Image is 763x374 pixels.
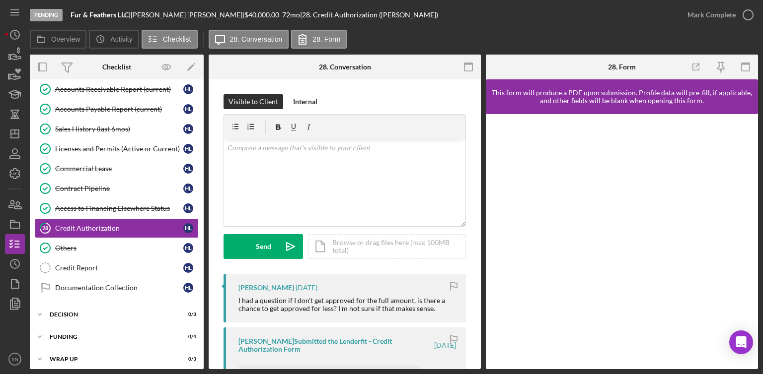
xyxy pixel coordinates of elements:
[50,312,171,317] div: Decision
[142,30,198,49] button: Checklist
[491,89,753,105] div: This form will produce a PDF upon submission. Profile data will pre-fill, if applicable, and othe...
[35,278,199,298] a: Documentation CollectionHL
[608,63,636,71] div: 28. Form
[35,198,199,218] a: Access to Financing Elsewhere StatusHL
[55,264,183,272] div: Credit Report
[183,124,193,134] div: H L
[183,223,193,233] div: H L
[55,165,183,173] div: Commercial Lease
[55,85,183,93] div: Accounts Receivable Report (current)
[35,159,199,179] a: Commercial LeaseHL
[687,5,736,25] div: Mark Complete
[183,243,193,253] div: H L
[434,341,456,349] time: 2025-07-29 19:05
[30,30,86,49] button: Overview
[30,9,63,21] div: Pending
[71,11,131,19] div: |
[209,30,289,49] button: 28. Conversation
[183,203,193,213] div: H L
[35,139,199,159] a: Licenses and Permits (Active or Current)HL
[230,35,283,43] label: 28. Conversation
[55,105,183,113] div: Accounts Payable Report (current)
[55,125,183,133] div: Sales History (last 6mos)
[238,337,433,353] div: [PERSON_NAME] Submitted the Lenderfit - Credit Authorization Form
[183,144,193,154] div: H L
[319,63,371,71] div: 28. Conversation
[50,356,171,362] div: Wrap up
[296,284,317,292] time: 2025-07-29 19:06
[11,357,18,362] text: SN
[678,5,758,25] button: Mark Complete
[55,244,183,252] div: Others
[244,11,282,19] div: $40,000.00
[178,334,196,340] div: 0 / 4
[55,284,183,292] div: Documentation Collection
[55,204,183,212] div: Access to Financing Elsewhere Status
[224,94,283,109] button: Visible to Client
[178,312,196,317] div: 0 / 3
[729,330,753,354] div: Open Intercom Messenger
[55,185,183,192] div: Contract Pipeline
[55,145,183,153] div: Licenses and Permits (Active or Current)
[293,94,317,109] div: Internal
[42,225,48,231] tspan: 28
[55,224,183,232] div: Credit Authorization
[183,184,193,193] div: H L
[102,63,131,71] div: Checklist
[496,124,749,359] iframe: Lenderfit form
[238,284,294,292] div: [PERSON_NAME]
[163,35,191,43] label: Checklist
[110,35,132,43] label: Activity
[183,104,193,114] div: H L
[5,349,25,369] button: SN
[256,234,271,259] div: Send
[224,234,303,259] button: Send
[178,356,196,362] div: 0 / 3
[71,10,129,19] b: Fur & Feathers LLC
[35,79,199,99] a: Accounts Receivable Report (current)HL
[183,164,193,174] div: H L
[229,94,278,109] div: Visible to Client
[35,238,199,258] a: OthersHL
[183,283,193,293] div: H L
[89,30,139,49] button: Activity
[35,99,199,119] a: Accounts Payable Report (current)HL
[35,218,199,238] a: 28Credit AuthorizationHL
[300,11,438,19] div: | 28. Credit Authorization ([PERSON_NAME])
[131,11,244,19] div: [PERSON_NAME] [PERSON_NAME] |
[183,84,193,94] div: H L
[35,258,199,278] a: Credit ReportHL
[35,119,199,139] a: Sales History (last 6mos)HL
[312,35,340,43] label: 28. Form
[238,297,456,312] div: I had a question if I don't get approved for the full amount, is there a chance to get approved f...
[282,11,300,19] div: 72 mo
[50,334,171,340] div: Funding
[183,263,193,273] div: H L
[291,30,347,49] button: 28. Form
[51,35,80,43] label: Overview
[288,94,322,109] button: Internal
[35,179,199,198] a: Contract PipelineHL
